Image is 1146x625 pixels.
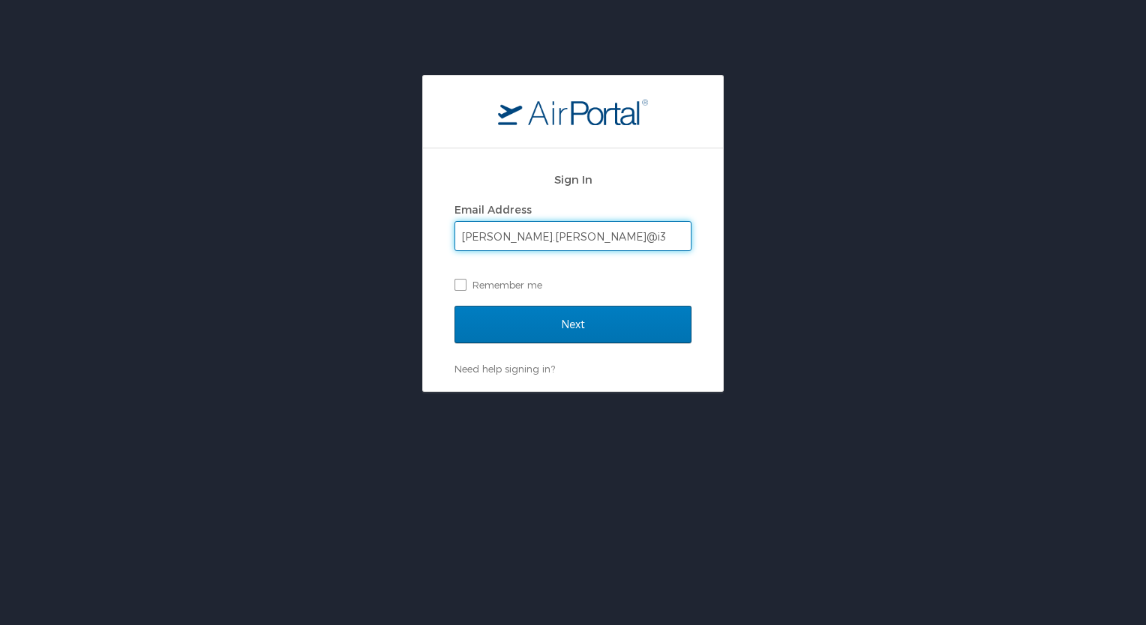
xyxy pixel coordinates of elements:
[454,171,691,188] h2: Sign In
[454,274,691,296] label: Remember me
[454,203,532,216] label: Email Address
[498,98,648,125] img: logo
[454,306,691,343] input: Next
[454,363,555,375] a: Need help signing in?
